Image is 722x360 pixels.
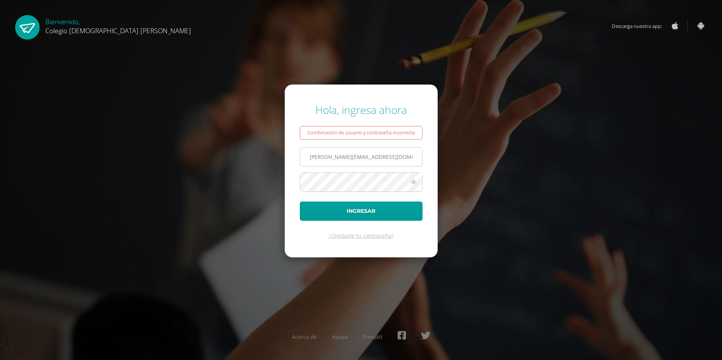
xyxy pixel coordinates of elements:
[300,103,423,117] div: Hola, ingresa ahora
[332,333,348,340] a: Ayuda
[45,26,191,35] span: Colegio [DEMOGRAPHIC_DATA] [PERSON_NAME]
[300,126,423,140] div: Combinación de usuario y contraseña incorrecta
[363,333,383,340] a: Presskit
[292,333,317,340] a: Acerca de
[45,15,191,35] div: Bienvenido,
[329,232,393,239] a: ¿Olvidaste tu contraseña?
[300,148,422,166] input: Correo electrónico o usuario
[300,202,423,221] button: Ingresar
[612,19,670,33] span: Descarga nuestra app:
